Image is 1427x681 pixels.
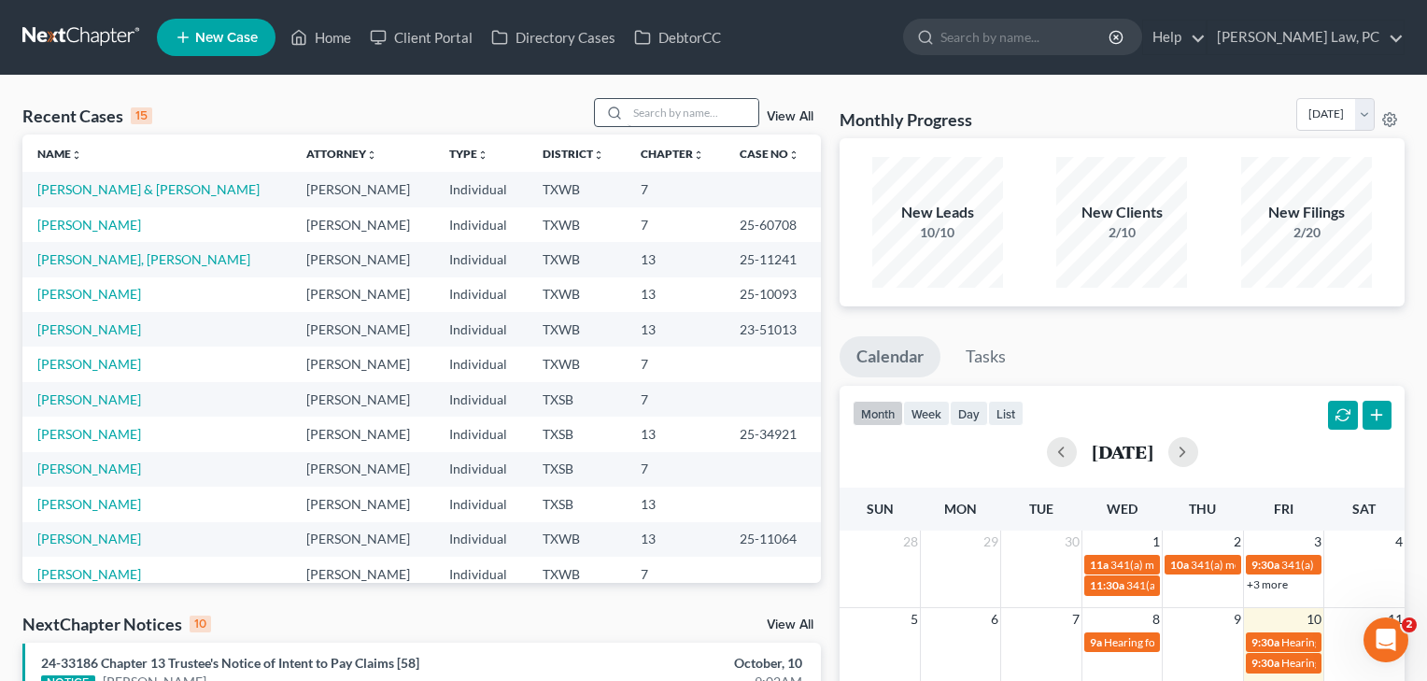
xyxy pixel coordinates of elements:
td: Individual [434,242,528,277]
td: TXWB [528,347,626,381]
button: list [988,401,1024,426]
td: [PERSON_NAME] [291,207,434,242]
i: unfold_more [593,149,604,161]
a: [PERSON_NAME] [37,286,141,302]
h2: [DATE] [1092,442,1153,461]
td: [PERSON_NAME] [291,522,434,557]
div: NextChapter Notices [22,613,211,635]
span: Hearing for [PERSON_NAME] [1281,635,1427,649]
span: 11:30a [1090,578,1124,592]
td: [PERSON_NAME] [291,172,434,206]
td: TXSB [528,382,626,417]
a: Attorneyunfold_more [306,147,377,161]
a: [PERSON_NAME] [37,461,141,476]
td: TXSB [528,487,626,521]
td: 7 [626,172,726,206]
td: TXSB [528,452,626,487]
span: 7 [1070,608,1081,631]
span: Hearing for [PERSON_NAME] & [PERSON_NAME] [1104,635,1349,649]
td: [PERSON_NAME] [291,382,434,417]
span: Sat [1352,501,1376,517]
a: [PERSON_NAME] Law, PC [1208,21,1404,54]
td: [PERSON_NAME] [291,557,434,591]
td: TXWB [528,522,626,557]
span: 9:30a [1251,656,1279,670]
i: unfold_more [477,149,488,161]
td: 13 [626,242,726,277]
td: Individual [434,277,528,312]
td: 13 [626,277,726,312]
div: 10 [190,616,211,632]
a: [PERSON_NAME] [37,496,141,512]
div: New Filings [1241,202,1372,223]
a: [PERSON_NAME] [37,217,141,233]
td: Individual [434,347,528,381]
span: 5 [909,608,920,631]
i: unfold_more [693,149,704,161]
span: Sun [867,501,894,517]
td: 13 [626,417,726,451]
td: 25-10093 [725,277,821,312]
h3: Monthly Progress [840,108,972,131]
iframe: Intercom live chat [1363,617,1408,662]
td: 25-60708 [725,207,821,242]
td: TXWB [528,207,626,242]
a: [PERSON_NAME], [PERSON_NAME] [37,251,250,267]
td: [PERSON_NAME] [291,242,434,277]
span: 29 [982,531,1000,553]
a: 24-33186 Chapter 13 Trustee's Notice of Intent to Pay Claims [58] [41,655,419,671]
a: Typeunfold_more [449,147,488,161]
td: 7 [626,207,726,242]
a: Chapterunfold_more [641,147,704,161]
span: 9 [1232,608,1243,631]
span: 10 [1305,608,1323,631]
span: Wed [1107,501,1137,517]
span: 9:30a [1251,558,1279,572]
a: Tasks [949,336,1023,377]
a: [PERSON_NAME] [37,321,141,337]
div: 15 [131,107,152,124]
a: [PERSON_NAME] [37,531,141,546]
a: [PERSON_NAME] [37,426,141,442]
span: 6 [989,608,1000,631]
span: 2 [1402,617,1417,632]
a: View All [767,110,813,123]
span: Mon [944,501,977,517]
td: Individual [434,522,528,557]
div: October, 10 [561,654,802,673]
td: Individual [434,557,528,591]
td: Individual [434,452,528,487]
td: [PERSON_NAME] [291,452,434,487]
span: 30 [1063,531,1081,553]
a: Case Nounfold_more [740,147,799,161]
div: 2/10 [1056,223,1187,242]
a: [PERSON_NAME] [37,566,141,582]
a: Nameunfold_more [37,147,82,161]
div: New Clients [1056,202,1187,223]
td: 7 [626,382,726,417]
span: Thu [1189,501,1216,517]
td: Individual [434,172,528,206]
span: 341(a) meeting for [PERSON_NAME] [1110,558,1291,572]
td: 23-51013 [725,312,821,347]
a: Help [1143,21,1206,54]
span: 8 [1151,608,1162,631]
a: View All [767,618,813,631]
td: TXWB [528,312,626,347]
span: 9:30a [1251,635,1279,649]
input: Search by name... [628,99,758,126]
i: unfold_more [71,149,82,161]
td: 7 [626,347,726,381]
span: 11 [1386,608,1405,631]
span: 10a [1170,558,1189,572]
td: [PERSON_NAME] [291,277,434,312]
td: 7 [626,557,726,591]
span: 4 [1393,531,1405,553]
td: [PERSON_NAME] [291,417,434,451]
div: Recent Cases [22,105,152,127]
td: Individual [434,487,528,521]
td: [PERSON_NAME] [291,487,434,521]
span: 1 [1151,531,1162,553]
a: +3 more [1247,577,1288,591]
td: TXWB [528,557,626,591]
